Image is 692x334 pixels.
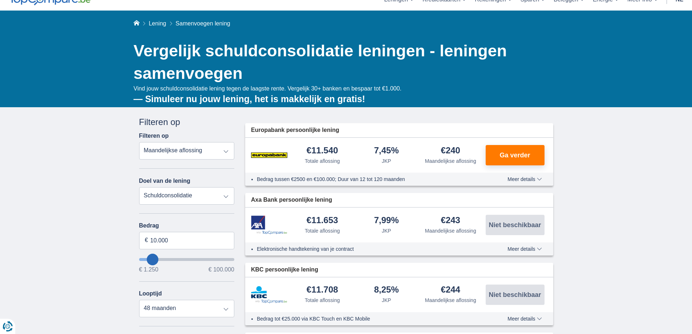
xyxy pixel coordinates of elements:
span: Samenvoegen lening [175,20,230,27]
div: Totale aflossing [305,227,340,234]
img: product.pl.alt Axa Bank [251,216,287,235]
span: Niet beschikbaar [489,291,541,298]
label: Looptijd [139,290,162,297]
div: Maandelijkse aflossing [425,157,476,165]
div: JKP [382,227,391,234]
img: product.pl.alt Europabank [251,146,287,164]
div: Filteren op [139,116,235,128]
button: Niet beschikbaar [486,285,545,305]
div: 7,45% [374,146,399,156]
span: Niet beschikbaar [489,222,541,228]
button: Niet beschikbaar [486,215,545,235]
div: €240 [441,146,460,156]
div: JKP [382,297,391,304]
img: product.pl.alt KBC [251,286,287,303]
a: Lening [149,20,166,27]
span: Meer details [507,177,542,182]
label: Bedrag [139,222,235,229]
span: Europabank persoonlijke lening [251,126,339,134]
div: Maandelijkse aflossing [425,227,476,234]
span: Meer details [507,246,542,251]
div: Maandelijkse aflossing [425,297,476,304]
li: Bedrag tussen €2500 en €100.000; Duur van 12 tot 120 maanden [257,176,481,183]
input: wantToBorrow [139,258,235,261]
div: €11.708 [307,285,338,295]
div: 8,25% [374,285,399,295]
li: Bedrag tot €25.000 via KBC Touch en KBC Mobile [257,315,481,322]
div: €11.653 [307,216,338,226]
span: € 100.000 [209,267,234,273]
span: Axa Bank persoonlijke lening [251,196,332,204]
span: KBC persoonlijke lening [251,266,318,274]
h1: Vergelijk schuldconsolidatie leningen - leningen samenvoegen [134,40,553,85]
span: € [145,236,148,245]
div: 7,99% [374,216,399,226]
button: Meer details [502,176,547,182]
div: €244 [441,285,460,295]
label: Filteren op [139,133,169,139]
div: €11.540 [307,146,338,156]
span: € 1.250 [139,267,158,273]
div: Vind jouw schuldconsolidatie lening tegen de laagste rente. Vergelijk 30+ banken en bespaar tot €... [134,85,553,105]
button: Meer details [502,246,547,252]
a: Home [134,20,139,27]
button: Ga verder [486,145,545,165]
b: — Simuleer nu jouw lening, het is makkelijk en gratis! [134,94,365,104]
span: Ga verder [499,152,530,158]
label: Doel van de lening [139,178,190,184]
li: Elektronische handtekening van je contract [257,245,481,253]
div: Totale aflossing [305,157,340,165]
div: Totale aflossing [305,297,340,304]
button: Meer details [502,316,547,322]
div: JKP [382,157,391,165]
div: €243 [441,216,460,226]
span: Meer details [507,316,542,321]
